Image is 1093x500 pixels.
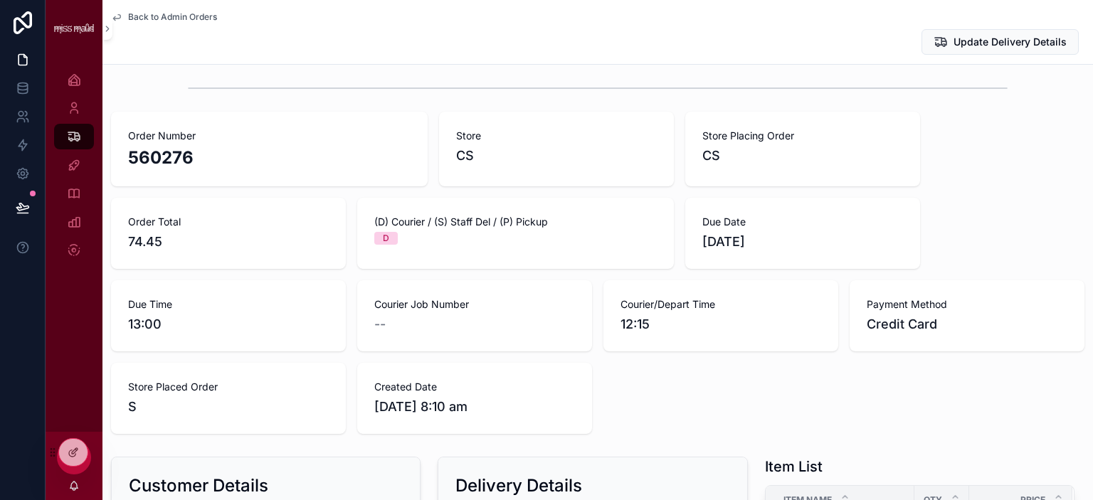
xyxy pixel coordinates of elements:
[702,232,903,252] span: [DATE]
[702,146,903,166] span: CS
[621,297,821,312] span: Courier/Depart Time
[128,129,411,143] span: Order Number
[456,129,657,143] span: Store
[128,297,329,312] span: Due Time
[954,35,1067,49] span: Update Delivery Details
[456,146,474,166] span: CS
[374,215,657,229] span: (D) Courier / (S) Staff Del / (P) Pickup
[111,11,217,23] a: Back to Admin Orders
[383,232,389,245] div: D
[128,146,411,169] h2: 560276
[702,129,903,143] span: Store Placing Order
[765,457,823,477] h1: Item List
[702,215,903,229] span: Due Date
[867,314,1067,334] span: Credit Card
[867,297,1067,312] span: Payment Method
[54,23,94,33] img: App logo
[374,397,575,417] span: [DATE] 8:10 am
[128,380,329,394] span: Store Placed Order
[128,11,217,23] span: Back to Admin Orders
[922,29,1079,55] button: Update Delivery Details
[46,57,102,282] div: scrollable content
[374,297,575,312] span: Courier Job Number
[128,215,329,229] span: Order Total
[128,232,329,252] span: 74.45
[129,474,268,497] h2: Customer Details
[374,380,575,394] span: Created Date
[374,314,386,334] span: --
[455,474,582,497] h2: Delivery Details
[621,314,821,334] span: 12:15
[128,397,329,417] span: S
[128,314,329,334] span: 13:00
